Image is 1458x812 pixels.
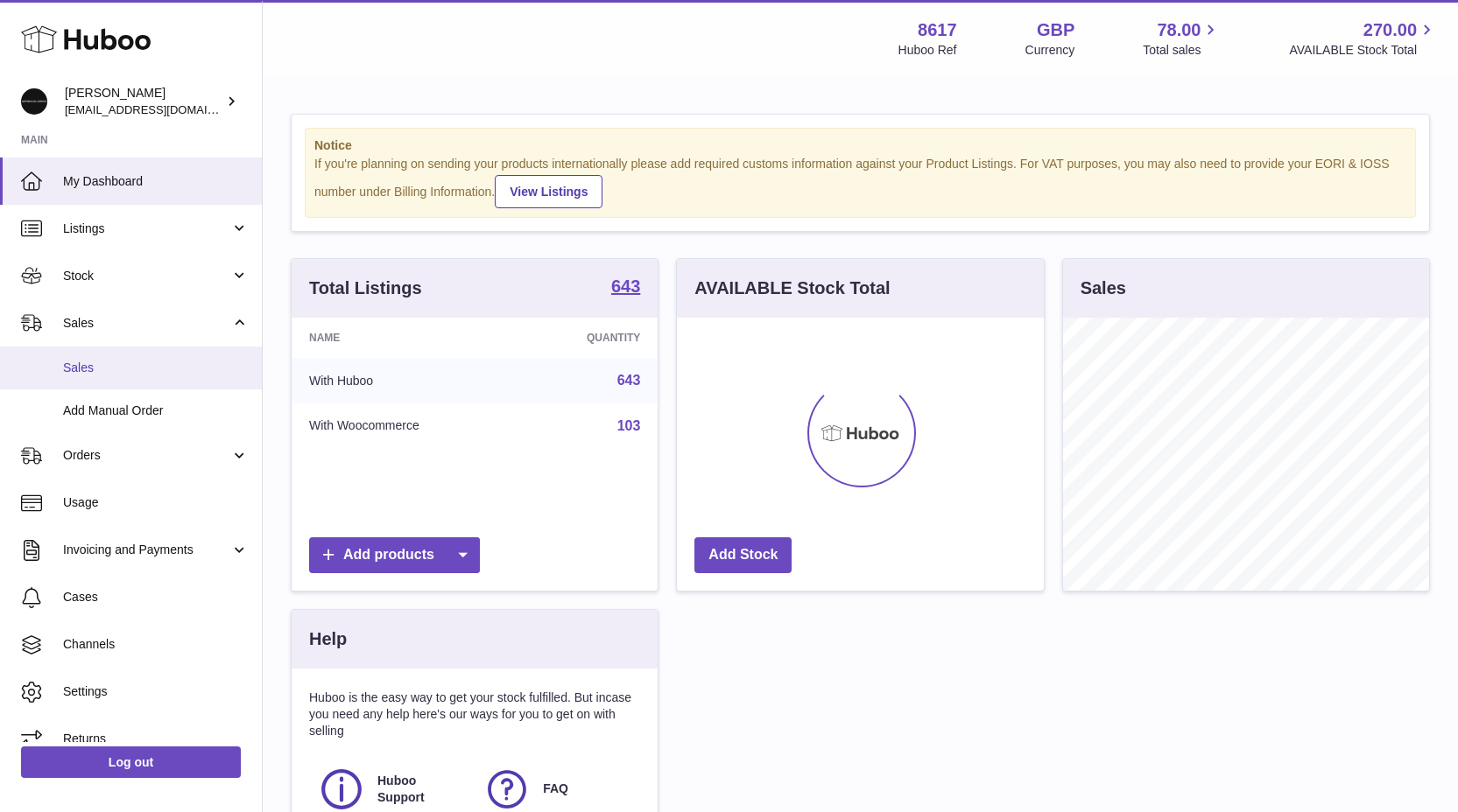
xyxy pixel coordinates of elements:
span: Orders [63,447,230,464]
div: [PERSON_NAME] [65,85,222,118]
a: Log out [21,746,241,778]
span: My Dashboard [63,173,249,190]
strong: Notice [314,137,1406,154]
span: Returns [63,731,249,747]
div: Currency [1025,42,1075,59]
a: 643 [611,277,640,298]
a: 270.00 AVAILABLE Stock Total [1289,18,1437,59]
span: AVAILABLE Stock Total [1289,42,1437,59]
h3: AVAILABLE Stock Total [694,276,890,300]
span: 78.00 [1157,18,1201,42]
p: Huboo is the easy way to get your stock fulfilled. But incase you need any help here's our ways f... [309,689,640,739]
td: With Huboo [292,358,519,403]
strong: 8617 [918,18,957,42]
span: Stock [63,268,230,284]
h3: Total Listings [309,276,422,300]
span: 270.00 [1363,18,1417,42]
span: Settings [63,683,249,700]
span: Channels [63,636,249,653]
div: Huboo Ref [898,42,957,59]
span: [EMAIL_ADDRESS][DOMAIN_NAME] [65,102,257,116]
span: Listings [63,220,230,237]
span: Huboo Support [377,773,464,806]
td: With Woocommerce [292,403,519,449]
a: 643 [617,373,641,388]
span: FAQ [543,780,568,797]
strong: GBP [1037,18,1074,42]
h3: Help [309,627,347,651]
a: Add Stock [694,537,792,573]
span: Sales [63,360,249,376]
th: Quantity [519,318,659,358]
h3: Sales [1081,276,1126,300]
span: Total sales [1143,42,1221,59]
span: Add Manual Order [63,402,249,419]
a: 103 [617,418,641,433]
span: Invoicing and Payments [63,542,230,558]
strong: 643 [611,277,640,295]
a: 78.00 Total sales [1143,18,1221,59]
th: Name [292,318,519,358]
img: hello@alfredco.com [21,88,47,115]
a: Add products [309,537,480,573]
span: Usage [63,494,249,511]
span: Cases [63,589,249,605]
span: Sales [63,315,230,332]
a: View Listings [495,175,602,208]
div: If you're planning on sending your products internationally please add required customs informati... [314,156,1406,208]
